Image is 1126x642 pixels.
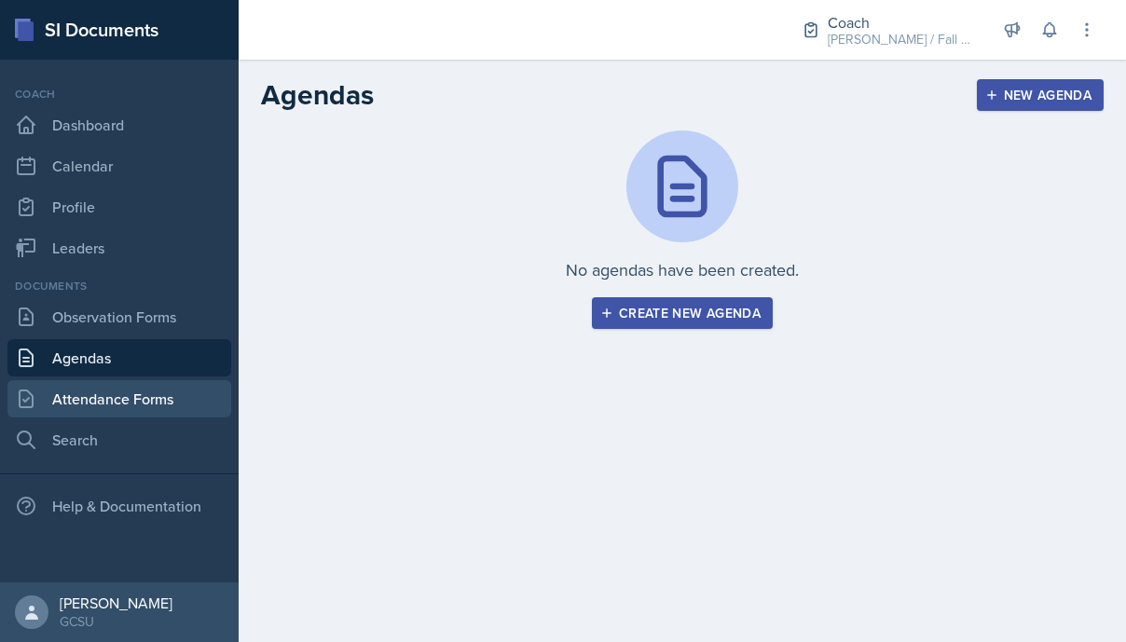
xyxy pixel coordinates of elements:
[592,297,773,329] button: Create new agenda
[828,11,977,34] div: Coach
[7,229,231,266] a: Leaders
[7,106,231,143] a: Dashboard
[7,487,231,525] div: Help & Documentation
[604,306,761,321] div: Create new agenda
[7,147,231,184] a: Calendar
[7,421,231,458] a: Search
[261,78,374,112] h2: Agendas
[60,594,172,612] div: [PERSON_NAME]
[566,257,799,282] p: No agendas have been created.
[7,339,231,376] a: Agendas
[7,298,231,335] a: Observation Forms
[7,380,231,417] a: Attendance Forms
[977,79,1105,111] button: New Agenda
[7,86,231,102] div: Coach
[828,30,977,49] div: [PERSON_NAME] / Fall 2025
[7,278,231,294] div: Documents
[60,612,172,631] div: GCSU
[7,188,231,225] a: Profile
[989,88,1092,102] div: New Agenda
